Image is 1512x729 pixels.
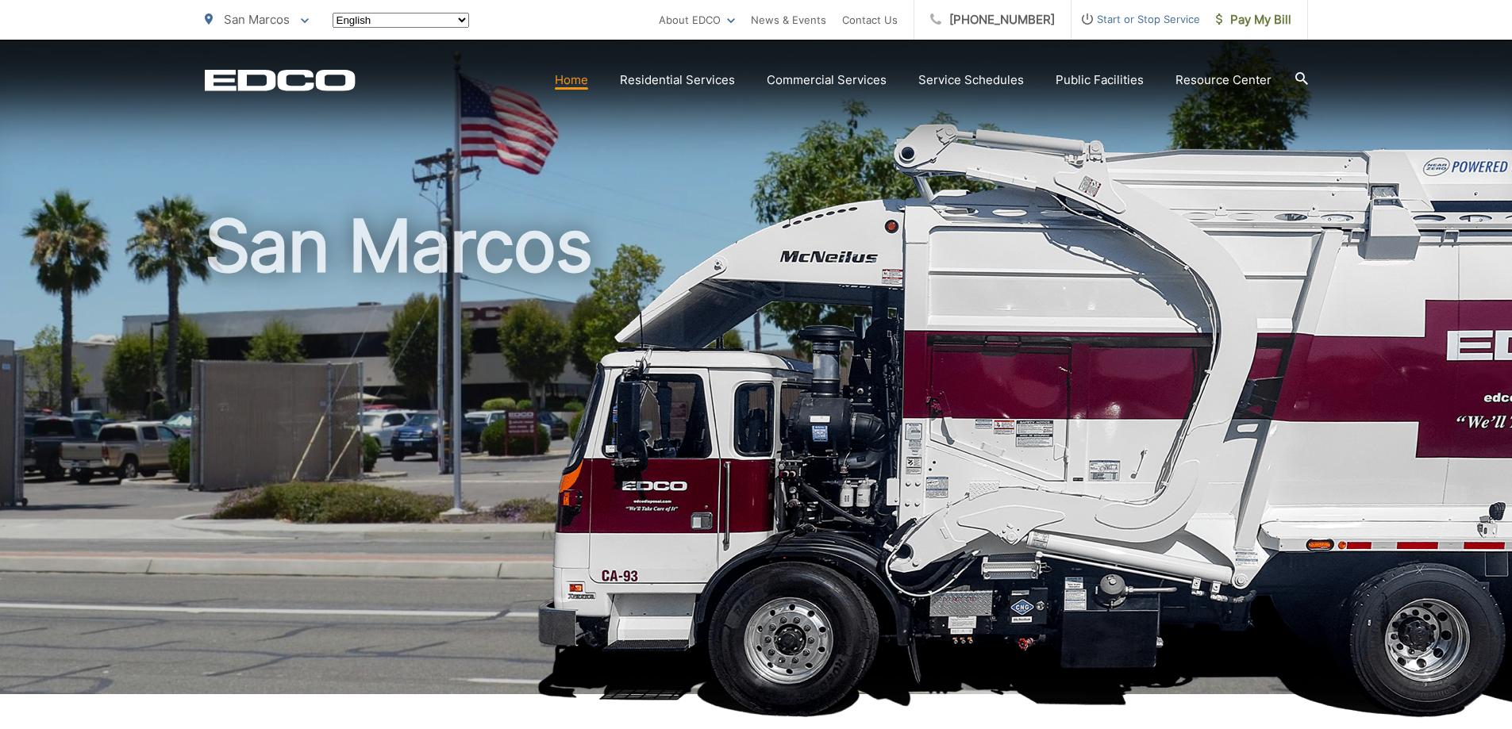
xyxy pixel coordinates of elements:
a: About EDCO [659,10,735,29]
span: Pay My Bill [1216,10,1291,29]
a: News & Events [751,10,826,29]
a: Resource Center [1175,71,1272,90]
a: Public Facilities [1056,71,1144,90]
a: Residential Services [620,71,735,90]
a: EDCD logo. Return to the homepage. [205,69,356,91]
a: Home [555,71,588,90]
h1: San Marcos [205,206,1308,708]
a: Commercial Services [767,71,887,90]
select: Select a language [333,13,469,28]
span: San Marcos [224,12,290,27]
a: Service Schedules [918,71,1024,90]
a: Contact Us [842,10,898,29]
